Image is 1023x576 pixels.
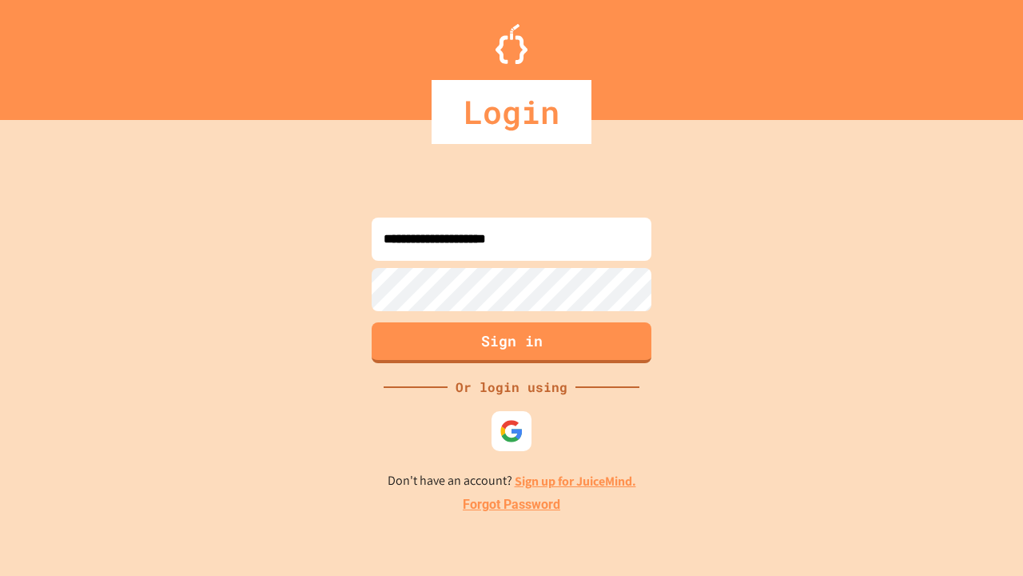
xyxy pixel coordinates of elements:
a: Sign up for JuiceMind. [515,473,636,490]
img: Logo.svg [496,24,527,64]
p: Don't have an account? [388,471,636,491]
div: Login [432,80,591,144]
div: Or login using [448,378,575,397]
a: Forgot Password [463,495,560,514]
button: Sign in [372,322,651,363]
img: google-icon.svg [500,419,523,443]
